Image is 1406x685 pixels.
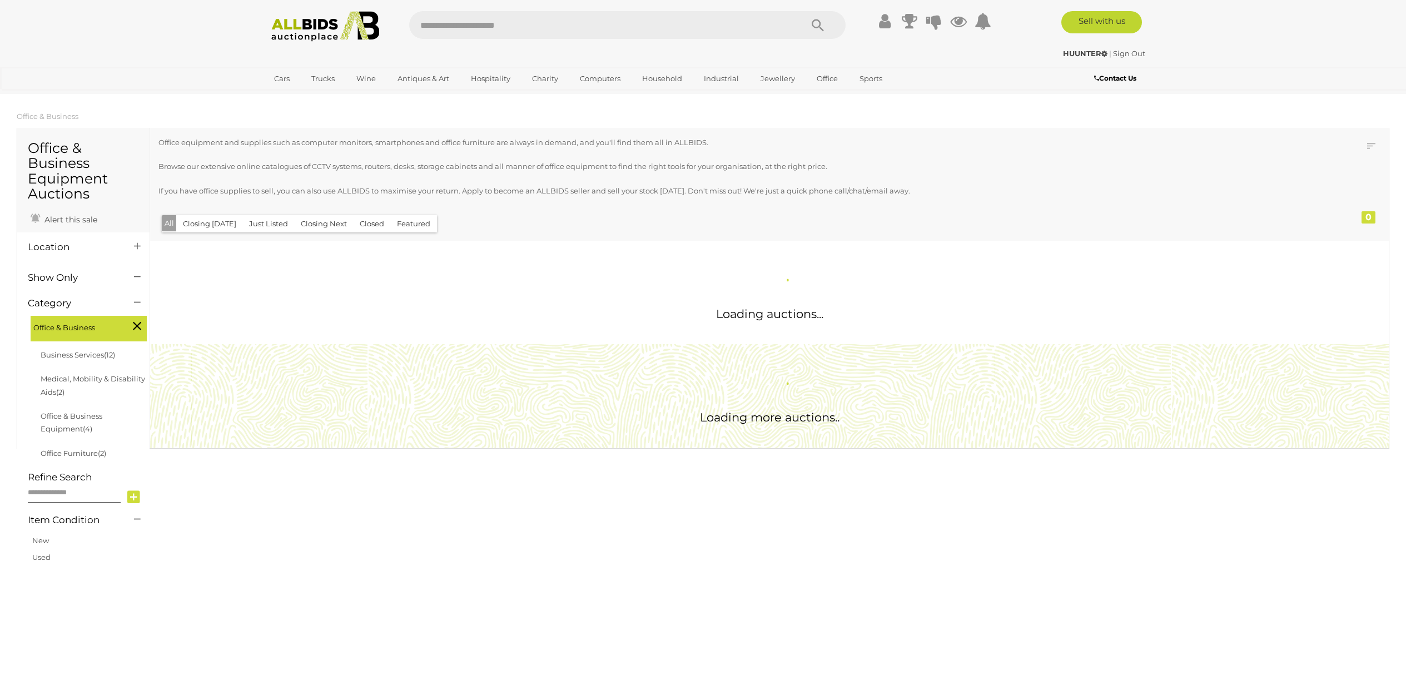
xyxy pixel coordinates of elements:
a: Office [809,70,845,88]
a: Office Furniture(2) [41,449,106,458]
a: Used [32,553,51,562]
a: Office & Business [17,112,78,121]
a: Medical, Mobility & Disability Aids(2) [41,374,145,396]
button: Closing Next [294,215,354,232]
button: Featured [390,215,437,232]
span: Office & Business [33,319,117,334]
a: Hospitality [464,70,518,88]
a: Business Services(12) [41,350,115,359]
a: Contact Us [1094,72,1139,85]
a: Sell with us [1061,11,1142,33]
h4: Category [28,298,117,309]
span: (2) [98,449,106,458]
span: | [1109,49,1111,58]
span: Alert this sale [42,215,97,225]
span: Loading more auctions.. [700,410,839,424]
button: Search [790,11,846,39]
b: Contact Us [1094,74,1136,82]
div: 0 [1362,211,1375,224]
a: Alert this sale [28,210,100,227]
a: Charity [525,70,565,88]
span: Loading auctions... [716,307,823,321]
span: (4) [83,424,92,433]
a: HUUNTER [1063,49,1109,58]
img: Allbids.com.au [265,11,386,42]
span: (12) [104,350,115,359]
a: Industrial [697,70,746,88]
a: Computers [573,70,628,88]
a: Office & Business Equipment(4) [41,411,102,433]
a: New [32,536,49,545]
a: Cars [267,70,297,88]
div: If you have office supplies to sell, you can also use ALLBIDS to maximise your return. Apply to b... [158,136,1279,211]
h4: Refine Search [28,472,147,483]
h4: Location [28,242,117,252]
a: Wine [349,70,383,88]
button: All [162,215,177,231]
h1: Office & Business Equipment Auctions [28,141,138,202]
h4: Show Only [28,272,117,283]
span: (2) [56,388,64,396]
a: Sign Out [1113,49,1145,58]
p: Browse our extensive online catalogues of CCTV systems, routers, desks, storage cabinets and all ... [158,160,1271,173]
button: Just Listed [242,215,295,232]
a: Sports [852,70,890,88]
strong: HUUNTER [1063,49,1107,58]
a: Jewellery [753,70,802,88]
a: Household [635,70,689,88]
a: Antiques & Art [390,70,456,88]
a: [GEOGRAPHIC_DATA] [267,88,360,106]
p: Office equipment and supplies such as computer monitors, smartphones and office furniture are alw... [158,136,1271,149]
button: Closing [DATE] [176,215,243,232]
button: Closed [353,215,391,232]
a: Trucks [304,70,342,88]
h4: Item Condition [28,515,117,525]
